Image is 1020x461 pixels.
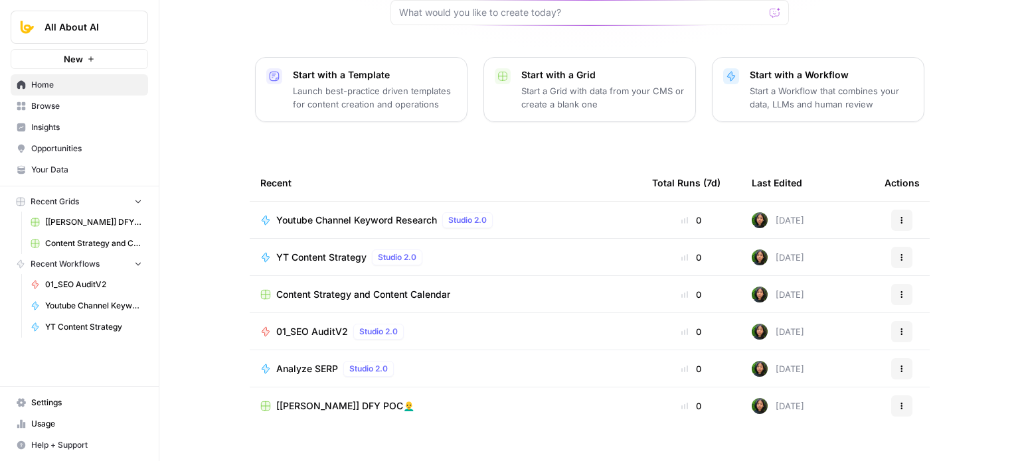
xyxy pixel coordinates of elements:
span: Settings [31,397,142,409]
div: 0 [652,288,730,301]
p: Start a Grid with data from your CMS or create a blank one [521,84,685,111]
p: Start a Workflow that combines your data, LLMs and human review [750,84,913,111]
span: Youtube Channel Keyword Research [276,214,437,227]
img: All About AI Logo [15,15,39,39]
span: Studio 2.0 [448,214,487,226]
span: All About AI [44,21,125,34]
span: New [64,52,83,66]
a: Usage [11,413,148,434]
span: YT Content Strategy [276,251,367,264]
div: Recent [260,165,631,201]
span: Recent Workflows [31,258,100,270]
div: [DATE] [752,249,804,265]
p: Start with a Grid [521,68,685,82]
span: [[PERSON_NAME]] DFY POC👨‍🦲 [276,399,414,413]
span: Analyze SERP [276,362,338,375]
a: 01_SEO AuditV2Studio 2.0 [260,324,631,340]
a: Your Data [11,159,148,180]
a: Browse [11,96,148,117]
div: [DATE] [752,212,804,228]
a: [[PERSON_NAME]] DFY POC👨‍🦲 [25,212,148,233]
input: What would you like to create today? [399,6,764,19]
button: Workspace: All About AI [11,11,148,44]
a: Home [11,74,148,96]
span: Studio 2.0 [378,251,416,263]
div: [DATE] [752,287,804,302]
p: Launch best-practice driven templates for content creation and operations [293,84,456,111]
button: Recent Grids [11,192,148,212]
img: 71gc9am4ih21sqe9oumvmopgcasf [752,249,768,265]
span: Your Data [31,164,142,176]
a: YT Content StrategyStudio 2.0 [260,249,631,265]
div: [DATE] [752,361,804,377]
button: Start with a GridStart a Grid with data from your CMS or create a blank one [483,57,696,122]
a: 01_SEO AuditV2 [25,274,148,295]
a: Insights [11,117,148,138]
span: Recent Grids [31,196,79,208]
a: Youtube Channel Keyword Research [25,295,148,316]
span: Youtube Channel Keyword Research [45,300,142,312]
img: 71gc9am4ih21sqe9oumvmopgcasf [752,398,768,414]
div: [DATE] [752,398,804,414]
a: Analyze SERPStudio 2.0 [260,361,631,377]
img: 71gc9am4ih21sqe9oumvmopgcasf [752,287,768,302]
img: 71gc9am4ih21sqe9oumvmopgcasf [752,212,768,228]
a: Settings [11,392,148,413]
div: Actions [885,165,920,201]
a: YT Content Strategy [25,316,148,338]
div: 0 [652,214,730,227]
button: Start with a WorkflowStart a Workflow that combines your data, LLMs and human review [712,57,924,122]
div: [DATE] [752,324,804,340]
button: Start with a TemplateLaunch best-practice driven templates for content creation and operations [255,57,467,122]
span: Browse [31,100,142,112]
div: 0 [652,399,730,413]
a: Opportunities [11,138,148,159]
span: Opportunities [31,143,142,155]
button: New [11,49,148,69]
span: Content Strategy and Content Calendar [45,237,142,249]
span: [[PERSON_NAME]] DFY POC👨‍🦲 [45,216,142,228]
button: Recent Workflows [11,254,148,274]
span: Content Strategy and Content Calendar [276,288,450,301]
img: 71gc9am4ih21sqe9oumvmopgcasf [752,361,768,377]
span: Studio 2.0 [349,363,388,375]
div: 0 [652,325,730,338]
a: Content Strategy and Content Calendar [260,288,631,301]
span: Studio 2.0 [359,326,398,338]
button: Help + Support [11,434,148,456]
div: Last Edited [752,165,802,201]
span: Help + Support [31,439,142,451]
a: Youtube Channel Keyword ResearchStudio 2.0 [260,212,631,228]
div: 0 [652,251,730,264]
p: Start with a Workflow [750,68,913,82]
span: Usage [31,418,142,430]
img: 71gc9am4ih21sqe9oumvmopgcasf [752,324,768,340]
a: [[PERSON_NAME]] DFY POC👨‍🦲 [260,399,631,413]
span: YT Content Strategy [45,321,142,333]
a: Content Strategy and Content Calendar [25,233,148,254]
span: Home [31,79,142,91]
span: 01_SEO AuditV2 [276,325,348,338]
div: Total Runs (7d) [652,165,721,201]
p: Start with a Template [293,68,456,82]
div: 0 [652,362,730,375]
span: Insights [31,121,142,133]
span: 01_SEO AuditV2 [45,279,142,291]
